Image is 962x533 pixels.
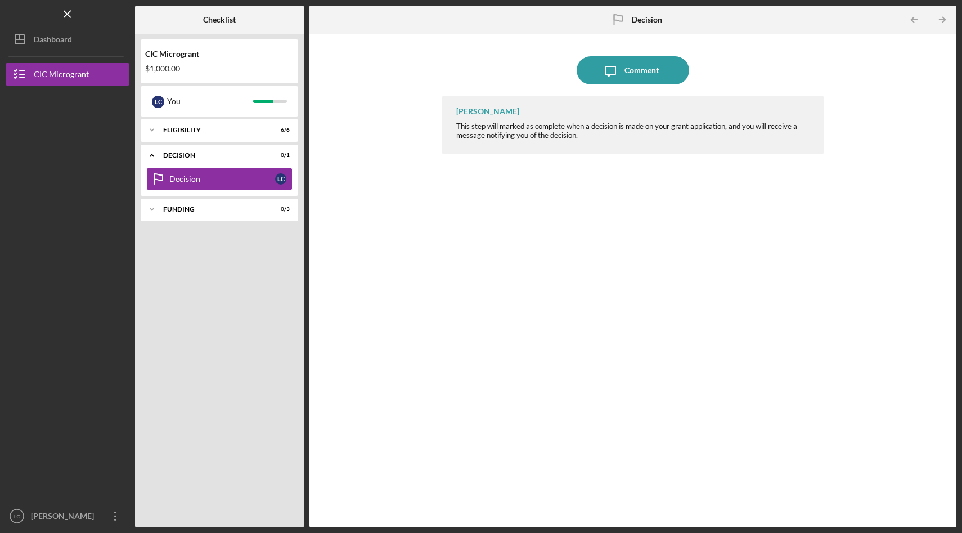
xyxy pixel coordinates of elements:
a: DecisionLC [146,168,293,190]
b: Checklist [203,15,236,24]
button: LC[PERSON_NAME] [6,505,129,527]
button: Dashboard [6,28,129,51]
div: ELIGIBILITY [163,127,262,133]
div: 0 / 3 [269,206,290,213]
div: L C [152,96,164,108]
div: FUNDING [163,206,262,213]
div: You [167,92,253,111]
div: CIC Microgrant [34,63,89,88]
div: Decision [163,152,262,159]
div: $1,000.00 [145,64,294,73]
div: 6 / 6 [269,127,290,133]
button: Comment [577,56,689,84]
button: CIC Microgrant [6,63,129,86]
span: This step will marked as complete when a decision is made on your grant application, and you will... [456,122,797,140]
div: [PERSON_NAME] [456,107,519,116]
b: Decision [632,15,662,24]
text: LC [14,513,20,519]
div: Comment [624,56,659,84]
div: [PERSON_NAME] [28,505,101,530]
div: Decision [169,174,275,183]
div: 0 / 1 [269,152,290,159]
div: L C [275,173,286,185]
div: CIC Microgrant [145,50,294,59]
div: Dashboard [34,28,72,53]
